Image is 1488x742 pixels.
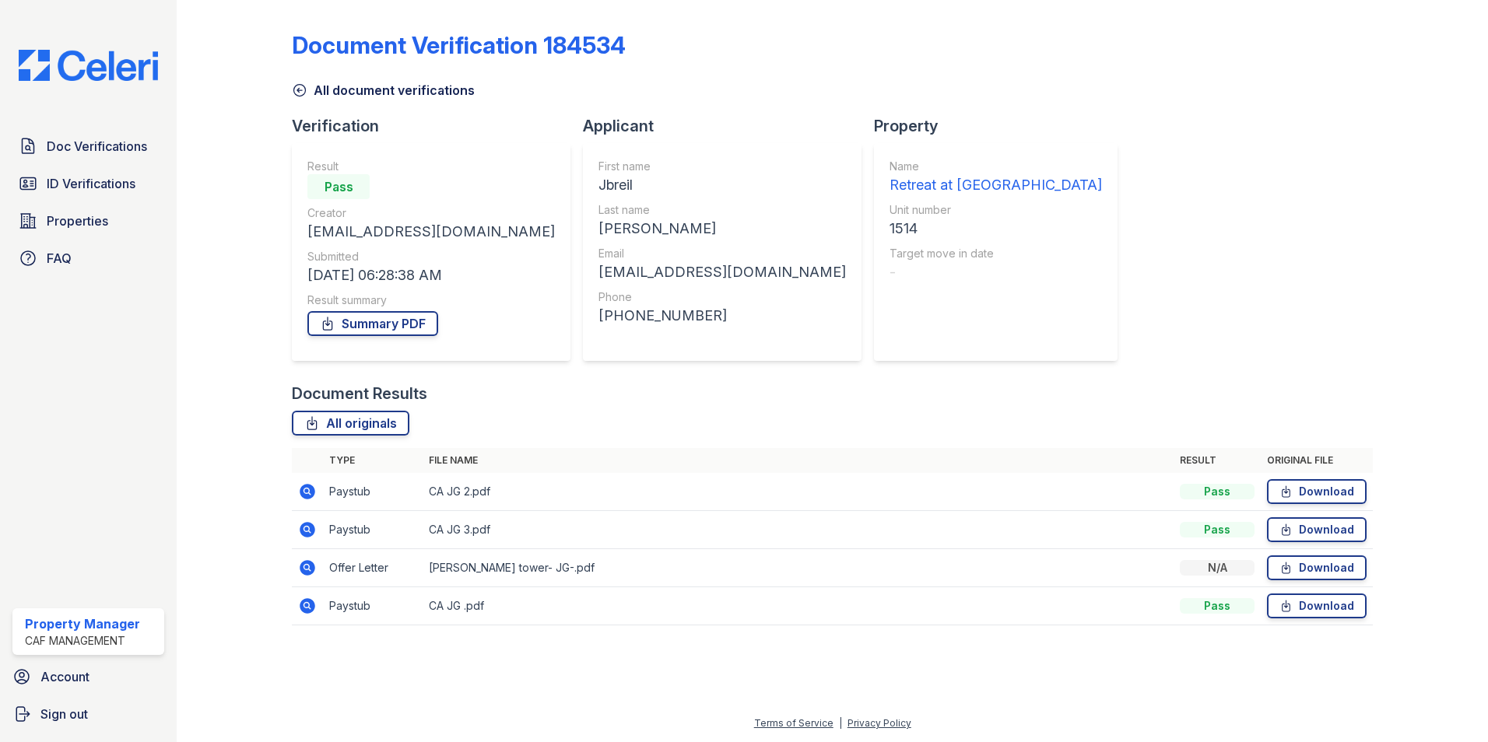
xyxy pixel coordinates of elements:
div: Jbreil [598,174,846,196]
div: [PHONE_NUMBER] [598,305,846,327]
span: Doc Verifications [47,137,147,156]
div: Name [890,159,1102,174]
div: CAF Management [25,633,140,649]
span: Account [40,667,89,686]
div: Pass [1180,522,1255,537]
div: [EMAIL_ADDRESS][DOMAIN_NAME] [307,221,555,243]
div: Document Verification 184534 [292,31,626,59]
div: Pass [1180,484,1255,499]
a: FAQ [12,243,164,274]
div: Retreat at [GEOGRAPHIC_DATA] [890,174,1102,196]
td: CA JG 3.pdf [423,511,1174,549]
a: ID Verifications [12,168,164,199]
a: Download [1267,479,1367,504]
div: Document Results [292,383,427,404]
td: CA JG 2.pdf [423,473,1174,511]
th: Type [323,448,423,473]
div: First name [598,159,846,174]
div: Result [307,159,555,174]
div: Creator [307,205,555,221]
span: Sign out [40,705,88,723]
a: Download [1267,517,1367,542]
td: [PERSON_NAME] tower- JG-.pdf [423,549,1174,587]
th: Result [1174,448,1261,473]
a: Properties [12,205,164,236]
div: Verification [292,115,583,137]
img: CE_Logo_Blue-a8612792a0a2168367f1c8372b55b34899dd931a85d93a1a3d3e32e68fde9ad4.png [6,50,170,81]
td: Offer Letter [323,549,423,587]
div: [PERSON_NAME] [598,218,846,240]
a: Account [6,661,170,692]
a: Doc Verifications [12,131,164,162]
a: All originals [292,411,409,436]
a: Name Retreat at [GEOGRAPHIC_DATA] [890,159,1102,196]
div: Pass [1180,598,1255,614]
div: - [890,261,1102,283]
div: Applicant [583,115,874,137]
span: Properties [47,212,108,230]
th: Original file [1261,448,1373,473]
div: Pass [307,174,370,199]
div: Submitted [307,249,555,264]
div: Property [874,115,1130,137]
div: Target move in date [890,246,1102,261]
a: Summary PDF [307,311,438,336]
div: N/A [1180,560,1255,576]
div: Unit number [890,202,1102,218]
span: ID Verifications [47,174,135,193]
div: [DATE] 06:28:38 AM [307,264,555,286]
div: [EMAIL_ADDRESS][DOMAIN_NAME] [598,261,846,283]
div: Result summary [307,292,555,308]
a: Terms of Service [754,717,833,729]
a: Download [1267,555,1367,580]
div: 1514 [890,218,1102,240]
span: FAQ [47,249,72,268]
td: CA JG .pdf [423,587,1174,625]
div: | [839,717,842,729]
div: Email [598,246,846,261]
a: Sign out [6,698,170,730]
th: File name [423,448,1174,473]
div: Phone [598,289,846,305]
a: Download [1267,593,1367,618]
a: All document verifications [292,81,475,100]
td: Paystub [323,511,423,549]
div: Property Manager [25,614,140,633]
div: Last name [598,202,846,218]
td: Paystub [323,473,423,511]
a: Privacy Policy [848,717,911,729]
td: Paystub [323,587,423,625]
